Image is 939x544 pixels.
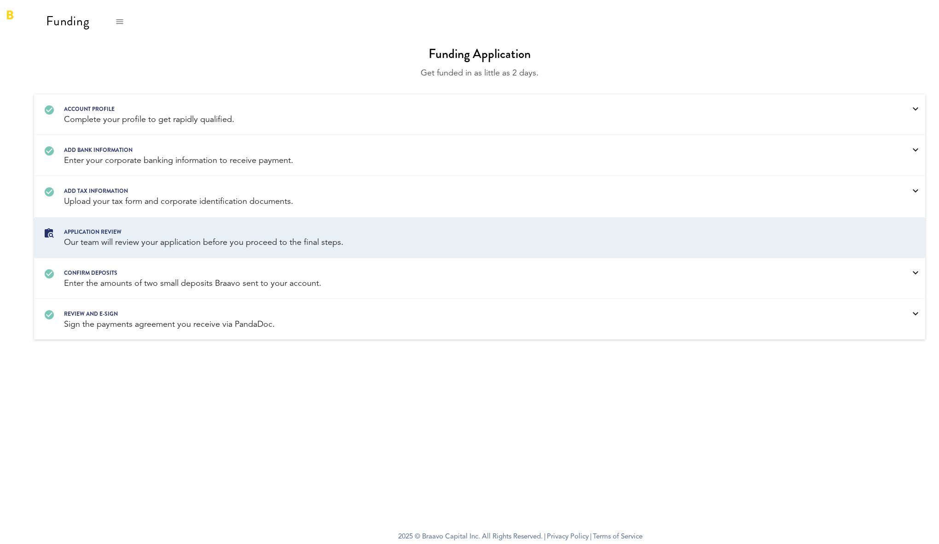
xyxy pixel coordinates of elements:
[64,319,872,330] div: Sign the payments agreement you receive via PandaDoc.
[398,530,543,544] span: 2025 © Braavo Capital Inc. All Rights Reserved.
[64,278,872,289] div: Enter the amounts of two small deposits Braavo sent to your account.
[64,268,872,278] div: confirm deposits
[35,95,925,135] a: Account profile Complete your profile to get rapidly qualified.
[593,533,643,540] a: Terms of Service
[35,218,925,258] a: Application review Our team will review your application before you proceed to the final steps.
[64,114,872,126] div: Complete your profile to get rapidly qualified.
[64,104,872,114] div: Account profile
[64,237,872,249] div: Our team will review your application before you proceed to the final steps.
[64,186,872,196] div: Add tax information
[64,155,872,167] div: Enter your corporate banking information to receive payment.
[35,136,925,176] a: Add bank information Enter your corporate banking information to receive payment.
[64,196,872,208] div: Upload your tax form and corporate identification documents.
[64,309,872,319] div: REVIEW AND E-SIGN
[867,516,930,539] iframe: Opens a widget where you can find more information
[64,227,872,237] div: Application review
[35,177,925,217] a: Add tax information Upload your tax form and corporate identification documents.
[34,68,925,79] div: Get funded in as little as 2 days.
[547,533,589,540] a: Privacy Policy
[64,145,872,155] div: Add bank information
[429,45,531,63] div: Funding Application
[35,300,925,340] a: REVIEW AND E-SIGN Sign the payments agreement you receive via PandaDoc.
[46,14,90,29] div: Funding
[35,259,925,299] a: confirm deposits Enter the amounts of two small deposits Braavo sent to your account.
